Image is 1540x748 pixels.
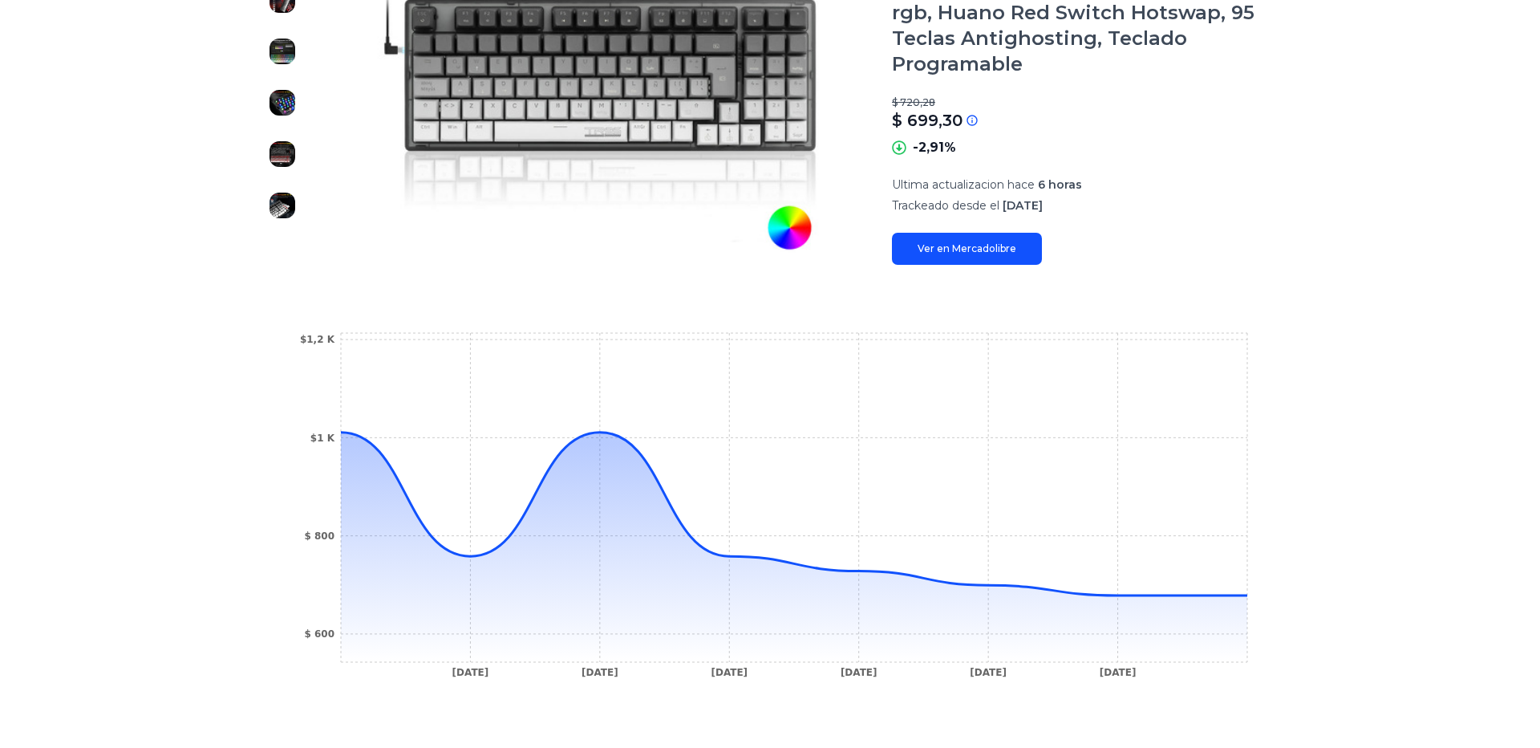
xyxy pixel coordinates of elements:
[304,531,334,542] tspan: $ 800
[269,141,295,167] img: Terport 90% Teclado Gamer Mecanico Español Tr95 Volcán Alambrico Con Cable Removible, Retroilumin...
[1003,198,1043,213] span: [DATE]
[300,334,335,345] tspan: $1,2 K
[269,39,295,64] img: Terport 90% Teclado Gamer Mecanico Español Tr95 Volcán Alambrico Con Cable Removible, Retroilumin...
[269,193,295,218] img: Terport 90% Teclado Gamer Mecanico Español Tr95 Volcán Alambrico Con Cable Removible, Retroilumin...
[892,109,962,132] p: $ 699,30
[1038,177,1082,192] span: 6 horas
[269,90,295,116] img: Terport 90% Teclado Gamer Mecanico Español Tr95 Volcán Alambrico Con Cable Removible, Retroilumin...
[892,233,1042,265] a: Ver en Mercadolibre
[304,628,334,640] tspan: $ 600
[970,667,1007,678] tspan: [DATE]
[1100,667,1137,678] tspan: [DATE]
[452,667,489,678] tspan: [DATE]
[913,138,956,157] p: -2,91%
[310,433,335,444] tspan: $1 K
[711,667,748,678] tspan: [DATE]
[841,667,877,678] tspan: [DATE]
[892,177,1035,192] span: Ultima actualizacion hace
[892,96,1283,109] p: $ 720,28
[892,198,999,213] span: Trackeado desde el
[582,667,618,678] tspan: [DATE]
